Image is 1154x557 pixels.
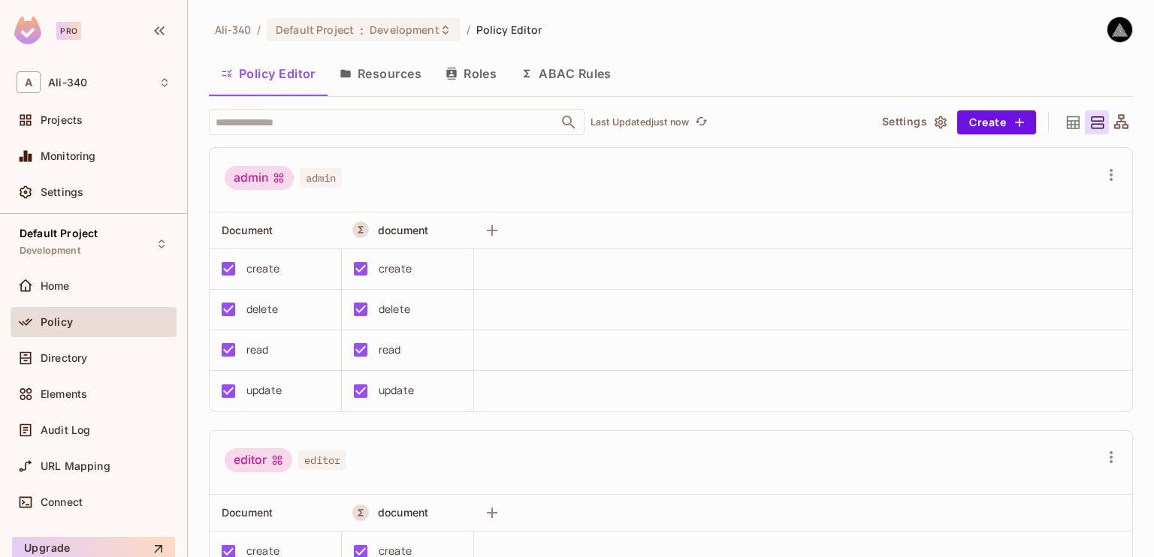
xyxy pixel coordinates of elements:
[509,55,624,92] button: ABAC Rules
[20,227,98,239] span: Default Project
[20,245,80,257] span: Development
[14,17,41,44] img: SReyMgAAAABJRU5ErkJggg==
[434,55,509,92] button: Roles
[328,55,434,92] button: Resources
[209,55,328,92] button: Policy Editor
[41,114,83,126] span: Projects
[352,504,369,521] button: A Resource Set is a dynamically conditioned resource, defined by real-time criteria.
[689,113,710,131] span: Click to refresh data
[957,110,1036,134] button: Create
[246,260,279,277] div: create
[41,316,73,328] span: Policy
[378,506,428,519] span: document
[558,112,579,133] button: Open
[695,115,708,130] span: refresh
[222,224,273,236] span: Document
[41,424,90,436] span: Audit Log
[359,24,364,36] span: :
[225,448,292,472] div: editor
[352,221,369,238] button: A Resource Set is a dynamically conditioned resource, defined by real-time criteria.
[591,116,689,128] p: Last Updated just now
[41,280,70,292] span: Home
[17,71,41,93] span: A
[56,22,81,40] div: Pro
[41,460,110,472] span: URL Mapping
[379,301,410,318] div: delete
[300,168,342,188] span: admin
[379,342,401,358] div: read
[379,382,414,399] div: update
[246,301,278,318] div: delete
[257,23,261,37] li: /
[41,388,87,400] span: Elements
[467,23,470,37] li: /
[476,23,542,37] span: Policy Editor
[41,496,83,508] span: Connect
[298,450,346,470] span: editor
[370,23,439,37] span: Development
[246,382,282,399] div: update
[379,260,412,277] div: create
[41,186,83,198] span: Settings
[276,23,354,37] span: Default Project
[48,77,87,89] span: Workspace: Ali-340
[876,110,951,134] button: Settings
[378,224,428,236] span: document
[41,150,96,162] span: Monitoring
[41,352,87,364] span: Directory
[246,342,269,358] div: read
[215,23,251,37] span: the active workspace
[225,166,294,190] div: admin
[222,506,273,519] span: Document
[1107,17,1132,42] img: Ali Hussein
[692,113,710,131] button: refresh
